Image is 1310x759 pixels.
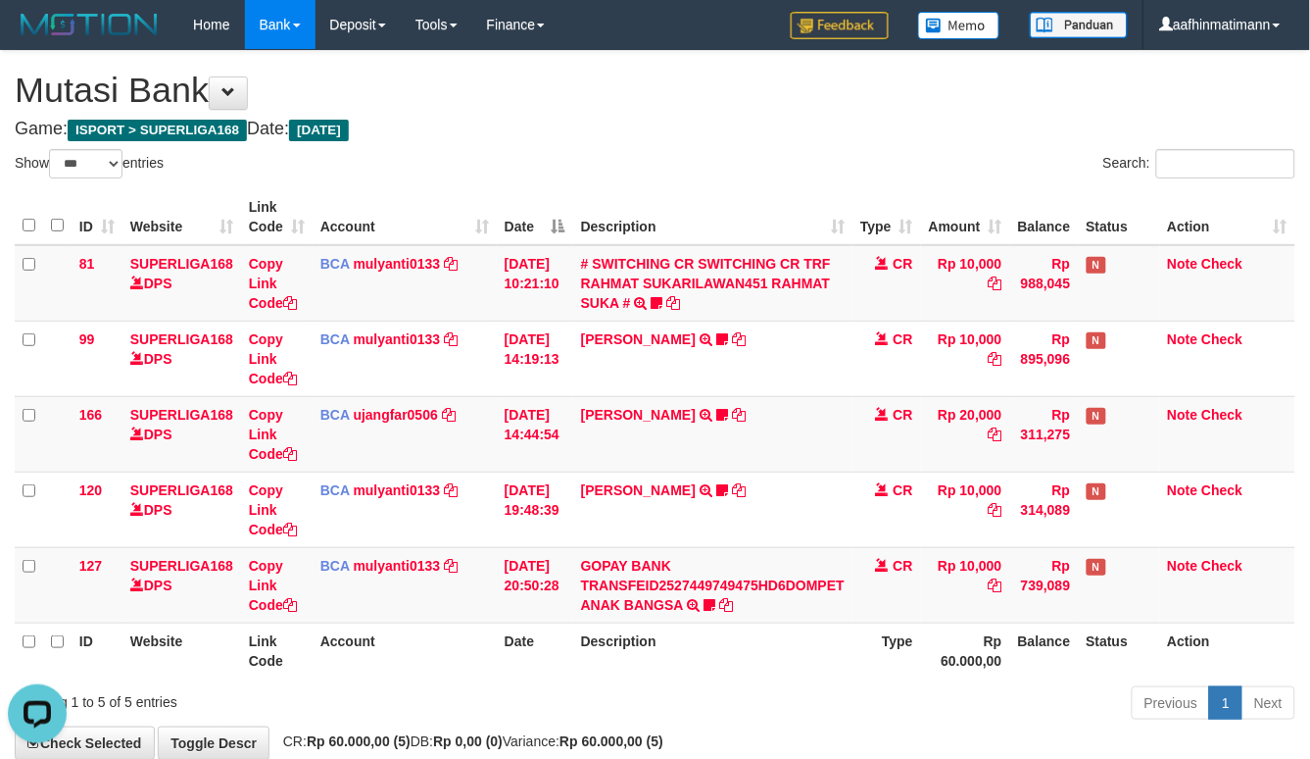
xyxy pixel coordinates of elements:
[79,482,102,498] span: 120
[15,10,164,39] img: MOTION_logo.png
[921,189,1010,245] th: Amount: activate to sort column ascending
[354,256,441,272] a: mulyanti0133
[1202,407,1243,423] a: Check
[573,189,852,245] th: Description: activate to sort column ascending
[1010,472,1079,547] td: Rp 314,089
[249,331,297,386] a: Copy Link Code
[122,189,241,245] th: Website: activate to sort column ascending
[894,331,913,347] span: CR
[1030,12,1128,38] img: panduan.png
[732,482,746,498] a: Copy AKBAR SAPUTR to clipboard
[989,502,1002,518] a: Copy Rp 10,000 to clipboard
[894,256,913,272] span: CR
[1168,256,1198,272] a: Note
[497,189,573,245] th: Date: activate to sort column descending
[320,482,350,498] span: BCA
[1132,686,1210,720] a: Previous
[72,189,122,245] th: ID: activate to sort column ascending
[989,276,1002,291] a: Copy Rp 10,000 to clipboard
[122,245,241,322] td: DPS
[444,331,458,347] a: Copy mulyanti0133 to clipboard
[130,331,233,347] a: SUPERLIGA168
[122,396,241,472] td: DPS
[433,734,503,749] strong: Rp 0,00 (0)
[313,189,497,245] th: Account: activate to sort column ascending
[921,321,1010,396] td: Rp 10,000
[918,12,1000,39] img: Button%20Memo.svg
[581,482,696,498] a: [PERSON_NAME]
[249,407,297,462] a: Copy Link Code
[1087,483,1106,500] span: Has Note
[444,558,458,574] a: Copy mulyanti0133 to clipboard
[15,684,531,712] div: Showing 1 to 5 of 5 entries
[559,734,663,749] strong: Rp 60.000,00 (5)
[921,623,1010,679] th: Rp 60.000,00
[241,623,313,679] th: Link Code
[49,149,122,178] select: Showentries
[497,245,573,322] td: [DATE] 10:21:10
[894,558,913,574] span: CR
[444,256,458,272] a: Copy mulyanti0133 to clipboard
[320,331,350,347] span: BCA
[15,120,1295,139] h4: Game: Date:
[921,245,1010,322] td: Rp 10,000
[122,547,241,623] td: DPS
[1087,559,1106,576] span: Has Note
[852,189,921,245] th: Type: activate to sort column ascending
[130,558,233,574] a: SUPERLIGA168
[79,256,95,272] span: 81
[497,547,573,623] td: [DATE] 20:50:28
[666,295,680,311] a: Copy # SWITCHING CR SWITCHING CR TRF RAHMAT SUKARILAWAN451 RAHMAT SUKA # to clipboard
[72,623,122,679] th: ID
[122,321,241,396] td: DPS
[1202,256,1243,272] a: Check
[497,396,573,472] td: [DATE] 14:44:54
[989,351,1002,367] a: Copy Rp 10,000 to clipboard
[130,256,233,272] a: SUPERLIGA168
[354,407,438,423] a: ujangfar0506
[497,472,573,547] td: [DATE] 19:48:39
[1103,149,1295,178] label: Search:
[1010,623,1079,679] th: Balance
[79,558,102,574] span: 127
[241,189,313,245] th: Link Code: activate to sort column ascending
[1160,189,1295,245] th: Action: activate to sort column ascending
[289,120,349,141] span: [DATE]
[1209,686,1242,720] a: 1
[354,558,441,574] a: mulyanti0133
[249,256,297,311] a: Copy Link Code
[273,734,663,749] span: CR: DB: Variance:
[1202,558,1243,574] a: Check
[573,623,852,679] th: Description
[15,149,164,178] label: Show entries
[852,623,921,679] th: Type
[1241,686,1295,720] a: Next
[354,331,441,347] a: mulyanti0133
[1160,623,1295,679] th: Action
[1087,257,1106,274] span: Has Note
[894,482,913,498] span: CR
[1087,408,1106,425] span: Has Note
[1156,149,1295,178] input: Search:
[130,482,233,498] a: SUPERLIGA168
[1168,407,1198,423] a: Note
[921,472,1010,547] td: Rp 10,000
[307,734,411,749] strong: Rp 60.000,00 (5)
[444,482,458,498] a: Copy mulyanti0133 to clipboard
[313,623,497,679] th: Account
[581,558,845,613] a: GOPAY BANK TRANSFEID2527449749475HD6DOMPET ANAK BANGSA
[1010,396,1079,472] td: Rp 311,275
[249,482,297,537] a: Copy Link Code
[320,407,350,423] span: BCA
[1168,331,1198,347] a: Note
[1168,482,1198,498] a: Note
[130,407,233,423] a: SUPERLIGA168
[719,597,733,613] a: Copy GOPAY BANK TRANSFEID2527449749475HD6DOMPET ANAK BANGSA to clipboard
[791,12,889,39] img: Feedback.jpg
[894,407,913,423] span: CR
[581,331,696,347] a: [PERSON_NAME]
[122,623,241,679] th: Website
[15,71,1295,110] h1: Mutasi Bank
[68,120,247,141] span: ISPORT > SUPERLIGA168
[320,256,350,272] span: BCA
